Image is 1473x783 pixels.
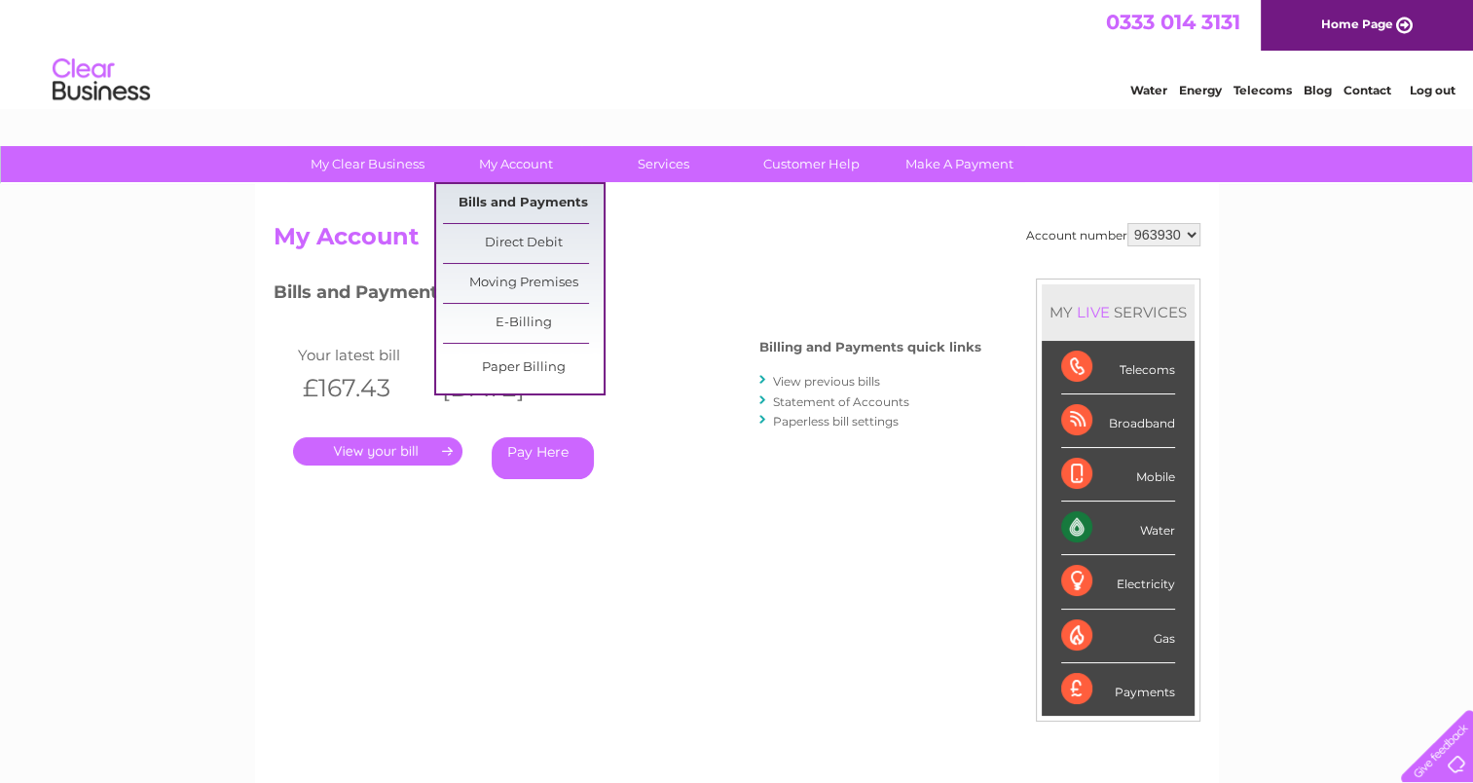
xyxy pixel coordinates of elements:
a: Direct Debit [443,224,604,263]
div: Mobile [1061,448,1175,502]
a: Contact [1344,83,1391,97]
a: 0333 014 3131 [1106,10,1240,34]
div: Water [1061,502,1175,555]
a: Pay Here [492,437,594,479]
a: Moving Premises [443,264,604,303]
th: £167.43 [293,368,433,408]
a: Paperless bill settings [773,414,899,429]
div: Electricity [1061,555,1175,609]
div: Telecoms [1061,341,1175,394]
a: My Clear Business [287,146,448,182]
a: Paper Billing [443,349,604,388]
a: . [293,437,462,466]
a: Customer Help [731,146,892,182]
div: Clear Business is a trading name of Verastar Limited (registered in [GEOGRAPHIC_DATA] No. 3667643... [277,11,1197,94]
a: Telecoms [1234,83,1292,97]
a: Energy [1179,83,1222,97]
div: Gas [1061,610,1175,663]
a: Statement of Accounts [773,394,909,409]
div: MY SERVICES [1042,284,1195,340]
a: Water [1130,83,1167,97]
a: Services [583,146,744,182]
img: logo.png [52,51,151,110]
a: Blog [1304,83,1332,97]
td: Your latest bill [293,342,433,368]
h4: Billing and Payments quick links [759,340,981,354]
h3: Bills and Payments [274,279,981,313]
div: LIVE [1073,303,1114,321]
div: Payments [1061,663,1175,716]
a: Bills and Payments [443,184,604,223]
a: My Account [435,146,596,182]
div: Account number [1026,223,1200,246]
a: View previous bills [773,374,880,389]
div: Broadband [1061,394,1175,448]
a: E-Billing [443,304,604,343]
th: [DATE] [432,368,572,408]
h2: My Account [274,223,1200,260]
a: Make A Payment [879,146,1040,182]
a: Log out [1409,83,1455,97]
td: Invoice date [432,342,572,368]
